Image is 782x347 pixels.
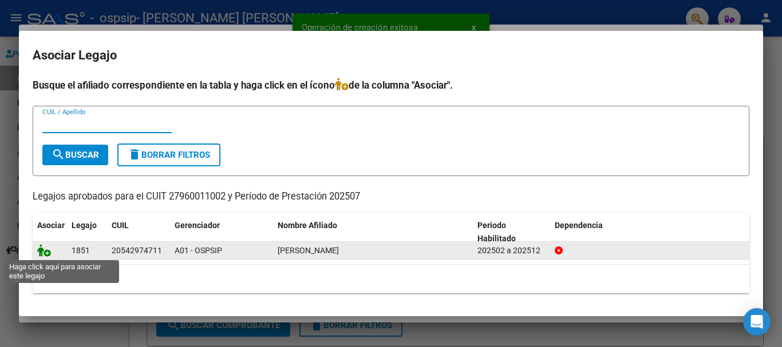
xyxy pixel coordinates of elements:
[33,78,749,93] h4: Busque el afiliado correspondiente en la tabla y haga click en el ícono de la columna "Asociar".
[175,221,220,230] span: Gerenciador
[33,190,749,204] p: Legajos aprobados para el CUIT 27960011002 y Período de Prestación 202507
[72,221,97,230] span: Legajo
[52,147,65,161] mat-icon: search
[278,221,337,230] span: Nombre Afiliado
[175,246,222,255] span: A01 - OSPSIP
[550,213,750,251] datatable-header-cell: Dependencia
[107,213,170,251] datatable-header-cell: CUIL
[112,221,129,230] span: CUIL
[37,221,65,230] span: Asociar
[128,150,210,160] span: Borrar Filtros
[278,246,339,255] span: ORELLANO LUCIANO DANIEL
[112,244,162,257] div: 20542974711
[477,221,516,243] span: Periodo Habilitado
[33,45,749,66] h2: Asociar Legajo
[67,213,107,251] datatable-header-cell: Legajo
[555,221,603,230] span: Dependencia
[33,265,749,293] div: 1 registros
[52,150,99,160] span: Buscar
[33,213,67,251] datatable-header-cell: Asociar
[273,213,473,251] datatable-header-cell: Nombre Afiliado
[117,143,220,166] button: Borrar Filtros
[42,145,108,165] button: Buscar
[170,213,273,251] datatable-header-cell: Gerenciador
[128,147,141,161] mat-icon: delete
[743,308,771,336] div: Open Intercom Messenger
[473,213,550,251] datatable-header-cell: Periodo Habilitado
[477,244,546,257] div: 202502 a 202512
[72,246,90,255] span: 1851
